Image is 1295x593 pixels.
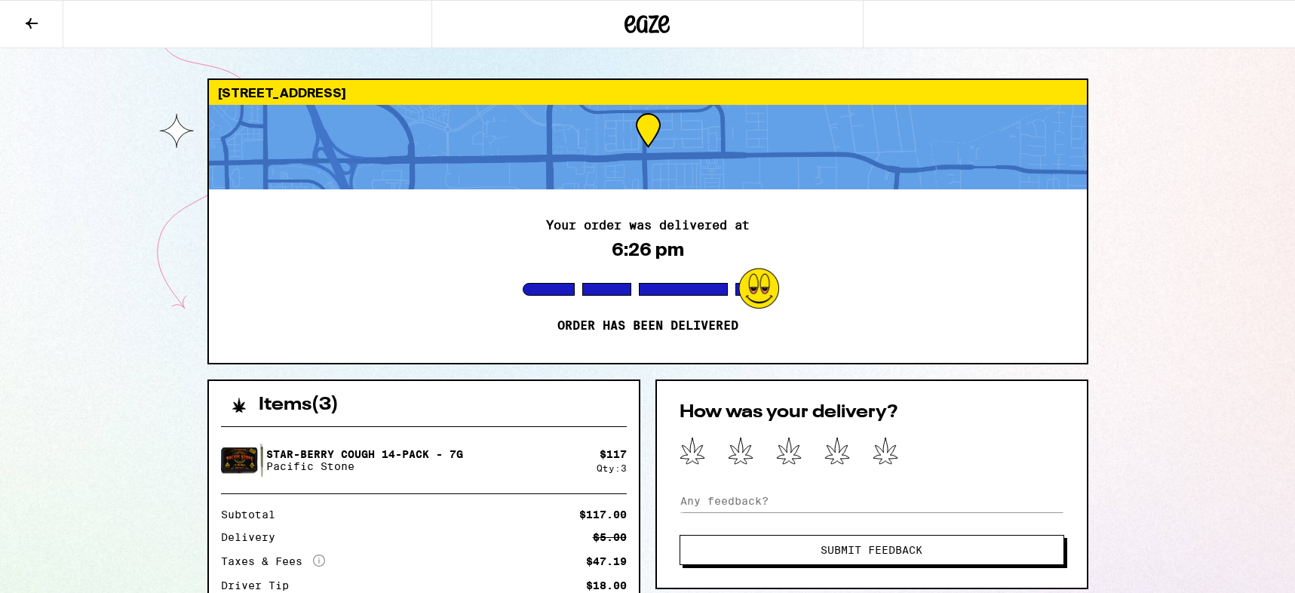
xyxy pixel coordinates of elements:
[680,404,1064,422] h2: How was your delivery?
[221,532,286,542] div: Delivery
[600,448,627,460] div: $ 117
[680,490,1064,512] input: Any feedback?
[680,535,1064,565] button: Submit Feedback
[597,463,627,473] div: Qty: 3
[586,580,627,591] div: $18.00
[221,509,286,520] div: Subtotal
[557,318,738,333] p: Order has been delivered
[612,239,684,260] div: 6:26 pm
[221,580,299,591] div: Driver Tip
[221,555,325,568] div: Taxes & Fees
[821,545,922,555] span: Submit Feedback
[593,532,627,542] div: $5.00
[9,11,109,23] span: Hi. Need any help?
[259,396,339,414] h2: Items ( 3 )
[546,220,750,232] h2: Your order was delivered at
[266,448,463,460] p: Star-berry Cough 14-Pack - 7g
[266,460,463,472] p: Pacific Stone
[221,439,263,481] img: Star-berry Cough 14-Pack - 7g
[586,556,627,567] div: $47.19
[209,80,1087,105] div: [STREET_ADDRESS]
[579,509,627,520] div: $117.00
